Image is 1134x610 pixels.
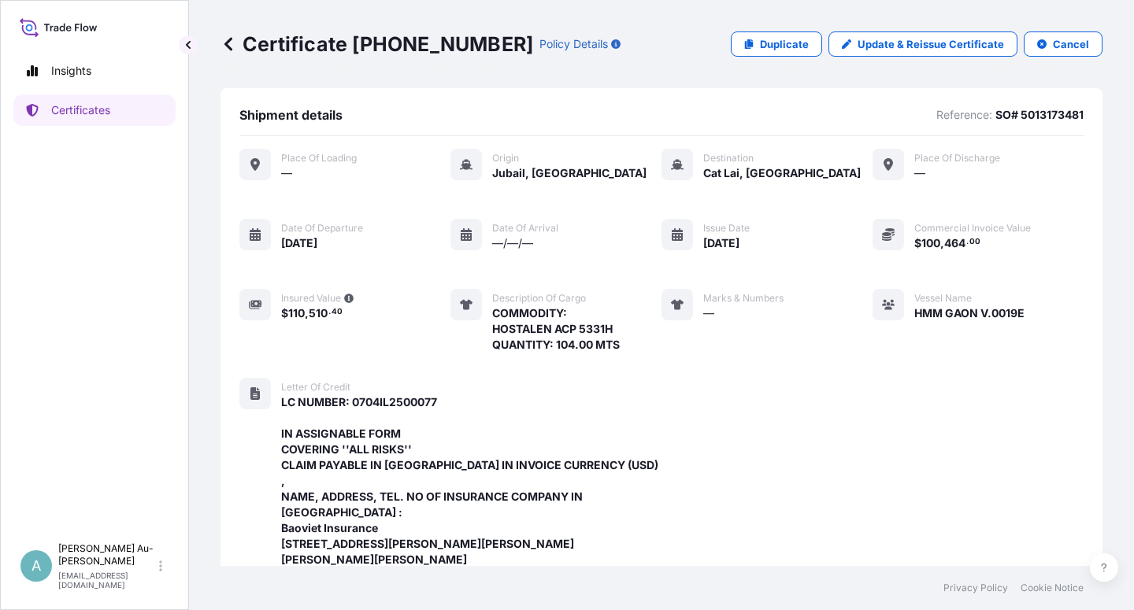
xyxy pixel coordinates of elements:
[281,222,363,235] span: Date of departure
[943,582,1008,594] a: Privacy Policy
[239,107,343,123] span: Shipment details
[995,107,1084,123] p: SO# 5013173481
[703,235,739,251] span: [DATE]
[281,381,350,394] span: Letter of Credit
[914,165,925,181] span: —
[13,94,176,126] a: Certificates
[828,31,1017,57] a: Update & Reissue Certificate
[1021,582,1084,594] a: Cookie Notice
[492,305,620,353] span: COMMODITY: HOSTALEN ACP 5331H QUANTITY: 104.00 MTS
[940,238,944,249] span: ,
[492,222,558,235] span: Date of arrival
[328,309,331,315] span: .
[281,292,341,305] span: Insured Value
[703,222,750,235] span: Issue Date
[703,165,861,181] span: Cat Lai, [GEOGRAPHIC_DATA]
[1053,36,1089,52] p: Cancel
[51,102,110,118] p: Certificates
[492,165,647,181] span: Jubail, [GEOGRAPHIC_DATA]
[281,152,357,165] span: Place of Loading
[914,222,1031,235] span: Commercial Invoice Value
[281,308,288,319] span: $
[58,571,156,590] p: [EMAIL_ADDRESS][DOMAIN_NAME]
[281,165,292,181] span: —
[332,309,343,315] span: 40
[969,239,980,245] span: 00
[492,292,586,305] span: Description of cargo
[492,235,533,251] span: —/—/—
[944,238,965,249] span: 464
[966,239,969,245] span: .
[703,292,784,305] span: Marks & Numbers
[281,235,317,251] span: [DATE]
[921,238,940,249] span: 100
[220,31,533,57] p: Certificate [PHONE_NUMBER]
[305,308,309,319] span: ,
[703,305,714,321] span: —
[936,107,992,123] p: Reference:
[731,31,822,57] a: Duplicate
[539,36,608,52] p: Policy Details
[58,542,156,567] p: [PERSON_NAME] Au-[PERSON_NAME]
[309,308,328,319] span: 510
[914,152,1000,165] span: Place of discharge
[914,305,1025,321] span: HMM GAON V.0019E
[1024,31,1102,57] button: Cancel
[703,152,754,165] span: Destination
[760,36,809,52] p: Duplicate
[914,238,921,249] span: $
[51,63,91,79] p: Insights
[31,558,41,574] span: A
[13,55,176,87] a: Insights
[858,36,1004,52] p: Update & Reissue Certificate
[492,152,519,165] span: Origin
[288,308,305,319] span: 110
[914,292,972,305] span: Vessel Name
